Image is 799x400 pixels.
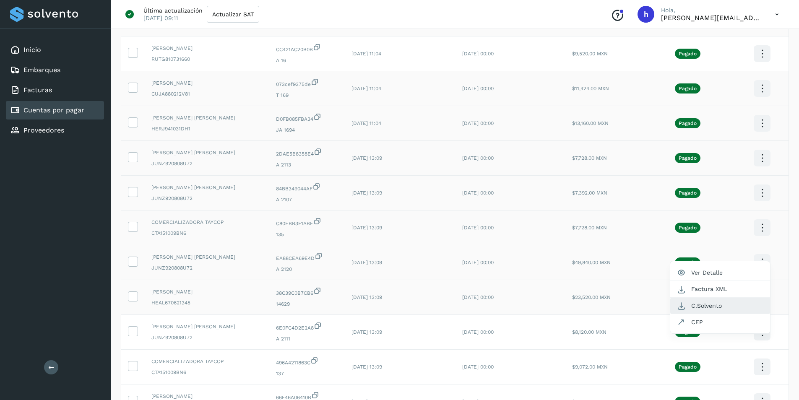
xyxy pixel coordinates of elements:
[6,101,104,119] div: Cuentas por pagar
[670,314,770,330] button: CEP
[23,66,60,74] a: Embarques
[6,81,104,99] div: Facturas
[23,46,41,54] a: Inicio
[23,106,84,114] a: Cuentas por pagar
[670,298,770,314] button: C.Solvento
[6,121,104,140] div: Proveedores
[670,281,770,297] button: Factura XML
[670,265,770,281] button: Ver Detalle
[6,41,104,59] div: Inicio
[23,86,52,94] a: Facturas
[23,126,64,134] a: Proveedores
[6,61,104,79] div: Embarques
